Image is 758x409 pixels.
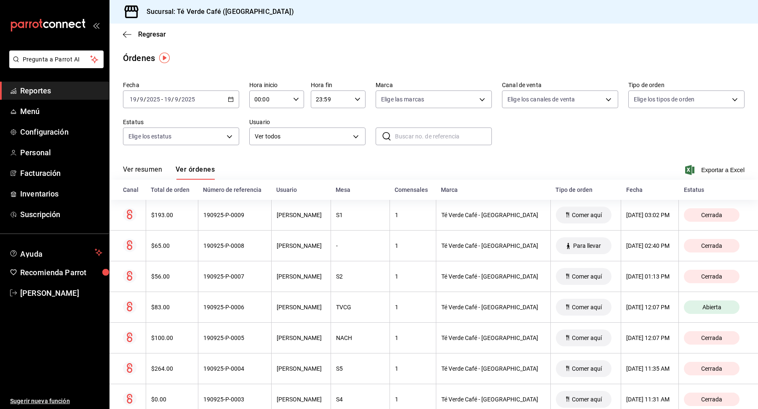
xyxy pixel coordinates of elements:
[203,365,266,372] div: 190925-P-0004
[277,242,326,249] div: [PERSON_NAME]
[277,396,326,403] div: [PERSON_NAME]
[20,85,102,96] span: Reportes
[698,242,726,249] span: Cerrada
[138,30,166,38] span: Regresar
[151,186,193,193] div: Total de orden
[123,82,239,88] label: Fecha
[277,212,326,218] div: [PERSON_NAME]
[123,119,239,125] label: Estatus
[20,287,102,299] span: [PERSON_NAME]
[203,273,266,280] div: 190925-P-0007
[128,132,171,141] span: Elige los estatus
[395,335,431,341] div: 1
[687,165,745,175] span: Exportar a Excel
[626,212,673,218] div: [DATE] 03:02 PM
[20,106,102,117] span: Menú
[9,50,104,68] button: Pregunta a Parrot AI
[20,167,102,179] span: Facturación
[203,396,266,403] div: 190925-P-0003
[441,304,545,311] div: Té Verde Café - [GEOGRAPHIC_DATA]
[151,365,193,372] div: $264.00
[146,96,160,103] input: ----
[20,247,91,258] span: Ayuda
[171,96,174,103] span: /
[203,335,266,341] div: 190925-P-0005
[698,335,726,341] span: Cerrada
[151,212,193,218] div: $193.00
[628,82,745,88] label: Tipo de orden
[336,304,384,311] div: TVCG
[698,212,726,218] span: Cerrada
[441,365,545,372] div: Té Verde Café - [GEOGRAPHIC_DATA]
[249,119,366,125] label: Usuario
[441,273,545,280] div: Té Verde Café - [GEOGRAPHIC_DATA]
[395,128,492,145] input: Buscar no. de referencia
[698,273,726,280] span: Cerrada
[441,242,545,249] div: Té Verde Café - [GEOGRAPHIC_DATA]
[277,273,326,280] div: [PERSON_NAME]
[159,53,170,63] img: Tooltip marker
[336,186,384,193] div: Mesa
[6,61,104,70] a: Pregunta a Parrot AI
[277,365,326,372] div: [PERSON_NAME]
[395,212,431,218] div: 1
[570,242,604,249] span: Para llevar
[203,186,266,193] div: Número de referencia
[277,304,326,311] div: [PERSON_NAME]
[20,267,102,278] span: Recomienda Parrot
[626,186,674,193] div: Fecha
[151,242,193,249] div: $65.00
[203,212,266,218] div: 190925-P-0009
[395,242,431,249] div: 1
[555,186,616,193] div: Tipo de orden
[255,132,350,141] span: Ver todos
[684,186,745,193] div: Estatus
[176,165,215,180] button: Ver órdenes
[568,396,605,403] span: Comer aquí
[123,165,215,180] div: navigation tabs
[123,165,162,180] button: Ver resumen
[203,242,266,249] div: 190925-P-0008
[626,396,673,403] div: [DATE] 11:31 AM
[20,147,102,158] span: Personal
[140,7,294,17] h3: Sucursal: Té Verde Café ([GEOGRAPHIC_DATA])
[336,273,384,280] div: S2
[123,30,166,38] button: Regresar
[20,126,102,138] span: Configuración
[698,396,726,403] span: Cerrada
[151,273,193,280] div: $56.00
[441,396,545,403] div: Té Verde Café - [GEOGRAPHIC_DATA]
[568,212,605,218] span: Comer aquí
[626,335,673,341] div: [DATE] 12:07 PM
[395,304,431,311] div: 1
[336,396,384,403] div: S4
[626,304,673,311] div: [DATE] 12:07 PM
[568,304,605,311] span: Comer aquí
[311,82,366,88] label: Hora fin
[161,96,163,103] span: -
[144,96,146,103] span: /
[181,96,195,103] input: ----
[626,365,673,372] div: [DATE] 11:35 AM
[698,365,726,372] span: Cerrada
[502,82,618,88] label: Canal de venta
[139,96,144,103] input: --
[179,96,181,103] span: /
[634,95,694,104] span: Elige los tipos de orden
[626,242,673,249] div: [DATE] 02:40 PM
[93,22,99,29] button: open_drawer_menu
[441,186,545,193] div: Marca
[123,186,141,193] div: Canal
[376,82,492,88] label: Marca
[336,335,384,341] div: NACH
[568,335,605,341] span: Comer aquí
[336,365,384,372] div: S5
[568,365,605,372] span: Comer aquí
[203,304,266,311] div: 190925-P-0006
[151,304,193,311] div: $83.00
[568,273,605,280] span: Comer aquí
[441,212,545,218] div: Té Verde Café - [GEOGRAPHIC_DATA]
[10,397,102,406] span: Sugerir nueva función
[626,273,673,280] div: [DATE] 01:13 PM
